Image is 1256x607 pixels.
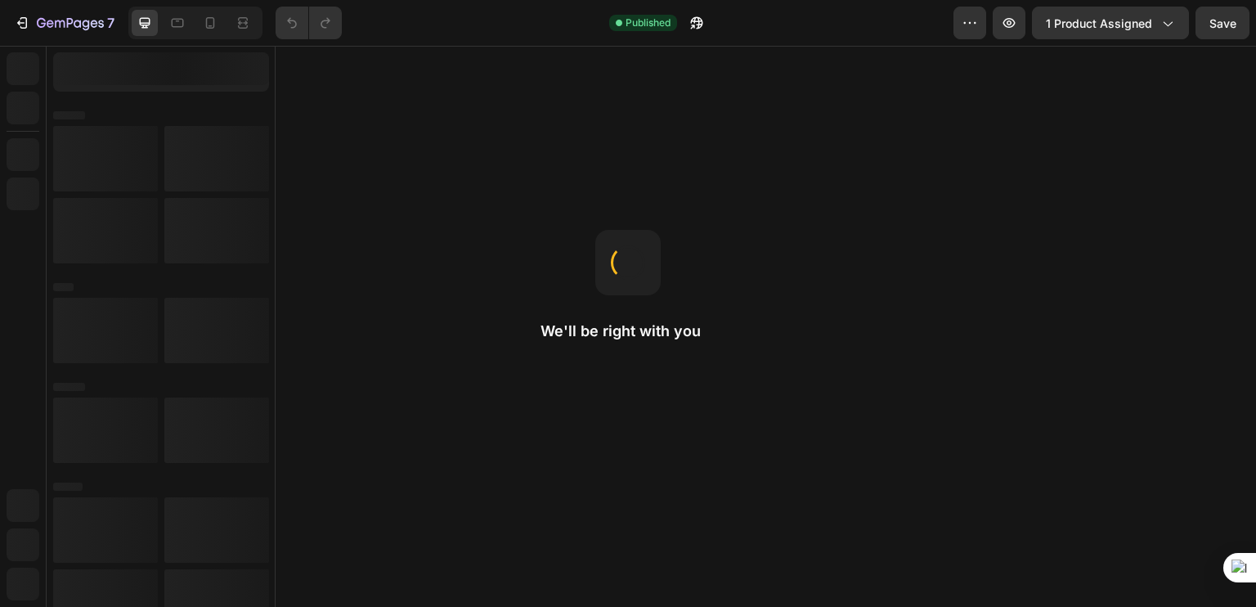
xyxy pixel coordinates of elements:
[1209,16,1236,30] span: Save
[1046,15,1152,32] span: 1 product assigned
[7,7,122,39] button: 7
[1032,7,1189,39] button: 1 product assigned
[541,321,715,341] h2: We'll be right with you
[276,7,342,39] div: Undo/Redo
[1195,7,1249,39] button: Save
[626,16,671,30] span: Published
[107,13,114,33] p: 7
